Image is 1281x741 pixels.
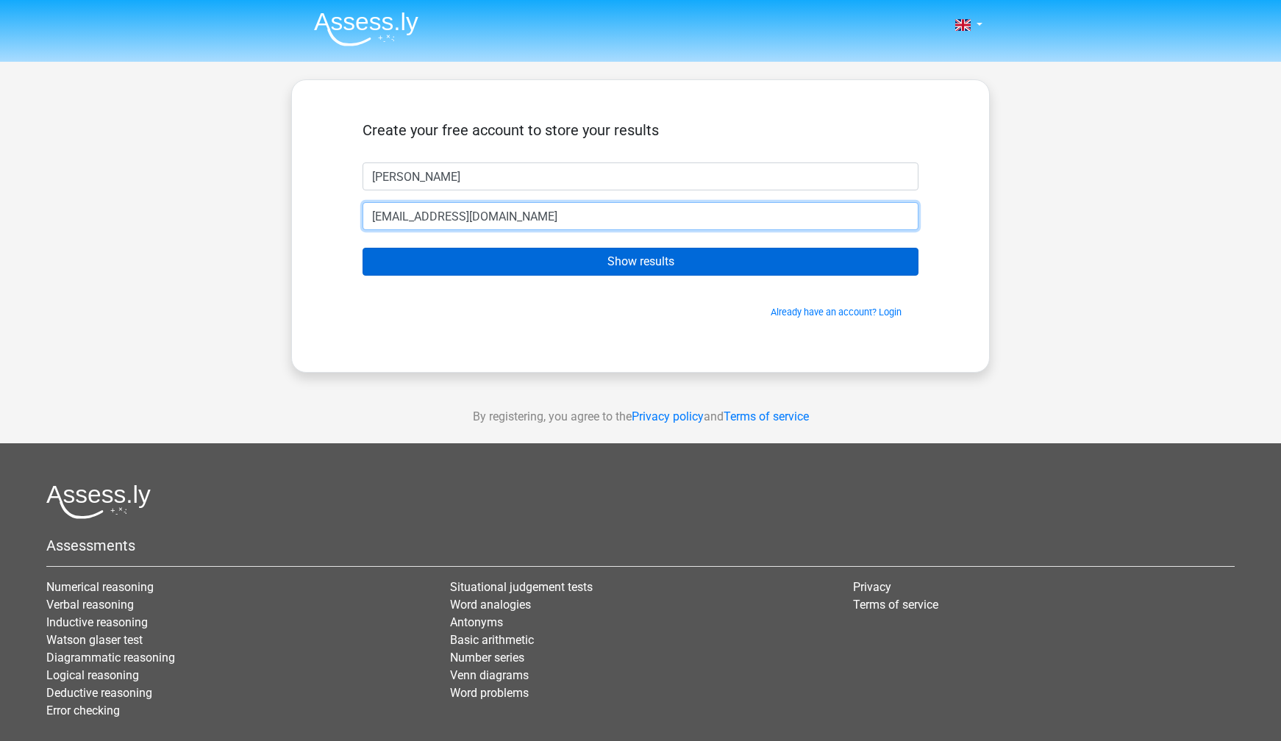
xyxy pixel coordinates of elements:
[450,633,534,647] a: Basic arithmetic
[853,598,938,612] a: Terms of service
[724,409,809,423] a: Terms of service
[450,580,593,594] a: Situational judgement tests
[450,686,529,700] a: Word problems
[632,409,704,423] a: Privacy policy
[46,668,139,682] a: Logical reasoning
[853,580,891,594] a: Privacy
[363,162,918,190] input: First name
[46,598,134,612] a: Verbal reasoning
[363,121,918,139] h5: Create your free account to store your results
[46,537,1235,554] h5: Assessments
[450,651,524,665] a: Number series
[46,651,175,665] a: Diagrammatic reasoning
[46,686,152,700] a: Deductive reasoning
[46,484,151,519] img: Assessly logo
[771,307,902,318] a: Already have an account? Login
[450,668,529,682] a: Venn diagrams
[363,248,918,276] input: Show results
[46,704,120,717] a: Error checking
[450,598,531,612] a: Word analogies
[314,12,418,46] img: Assessly
[46,580,154,594] a: Numerical reasoning
[46,615,148,629] a: Inductive reasoning
[46,633,143,647] a: Watson glaser test
[363,202,918,230] input: Email
[450,615,503,629] a: Antonyms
